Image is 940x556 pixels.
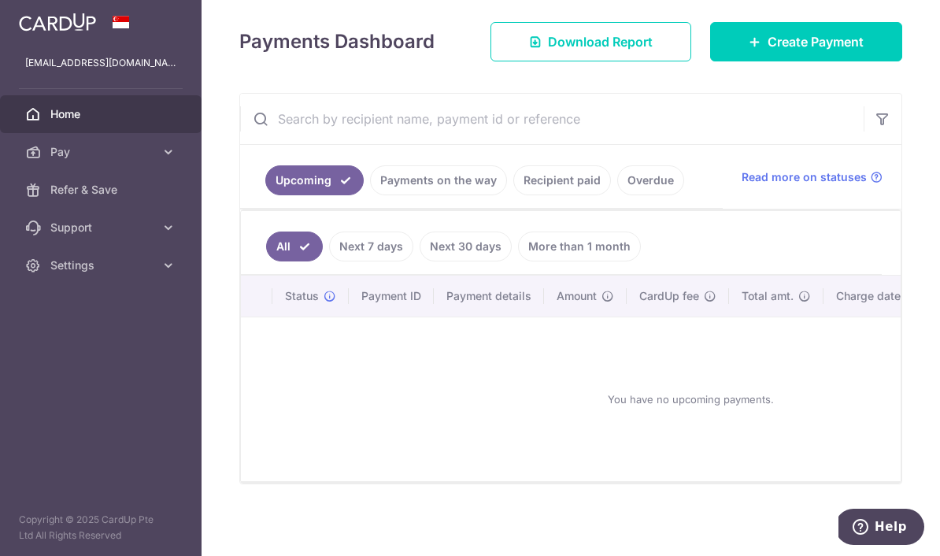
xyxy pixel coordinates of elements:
span: Pay [50,144,154,160]
iframe: Opens a widget where you can find more information [838,509,924,548]
span: Refer & Save [50,182,154,198]
span: Charge date [836,288,901,304]
p: [EMAIL_ADDRESS][DOMAIN_NAME] [25,55,176,71]
span: Support [50,220,154,235]
a: All [266,232,323,261]
span: Download Report [548,32,653,51]
span: Total amt. [742,288,794,304]
a: Overdue [617,165,684,195]
img: CardUp [19,13,96,32]
a: Next 30 days [420,232,512,261]
a: Read more on statuses [742,169,883,185]
a: More than 1 month [518,232,641,261]
span: Create Payment [768,32,864,51]
span: Amount [557,288,597,304]
a: Payments on the way [370,165,507,195]
th: Payment details [434,276,544,317]
th: Payment ID [349,276,434,317]
span: Home [50,106,154,122]
a: Upcoming [265,165,364,195]
input: Search by recipient name, payment id or reference [240,94,864,144]
a: Next 7 days [329,232,413,261]
a: Recipient paid [513,165,611,195]
span: Status [285,288,319,304]
span: CardUp fee [639,288,699,304]
a: Create Payment [710,22,902,61]
span: Read more on statuses [742,169,867,185]
a: Download Report [490,22,691,61]
span: Settings [50,258,154,273]
h4: Payments Dashboard [239,28,435,56]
